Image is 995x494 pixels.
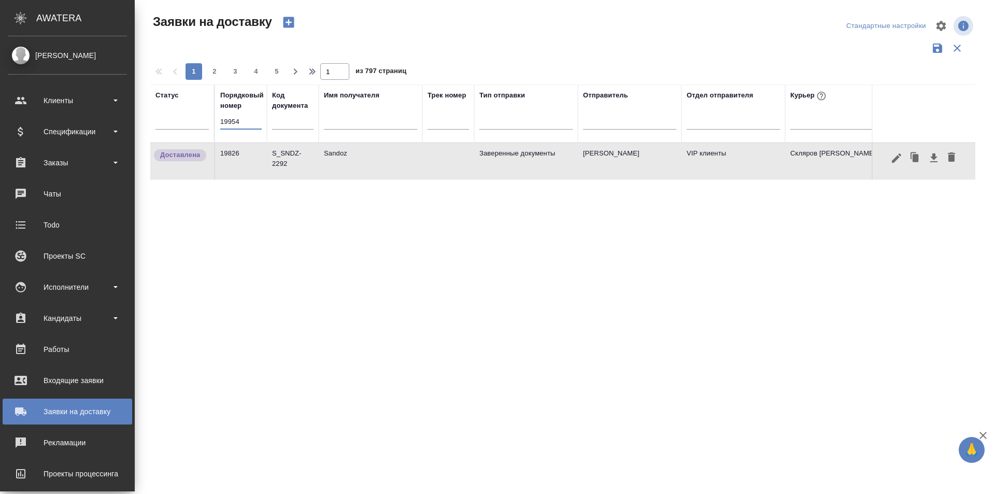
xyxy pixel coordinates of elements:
a: Заявки на доставку [3,399,132,425]
p: Доставлена [160,150,200,160]
div: Клиенты [8,93,127,108]
div: Проекты процессинга [8,466,127,482]
a: Проекты процессинга [3,461,132,487]
button: Сбросить фильтры [947,38,967,58]
div: Заказы [8,155,127,171]
a: Рекламации [3,430,132,456]
span: из 797 страниц [356,65,406,80]
td: Sandoz [319,143,422,179]
span: 5 [268,66,285,77]
div: Отдел отправителя [687,90,753,101]
button: Редактировать [888,148,905,168]
td: Заверенные документы [474,143,578,179]
div: Документы доставлены, фактическая дата доставки проставиться автоматически [153,148,209,162]
div: Проекты SC [8,248,127,264]
div: Статус [155,90,179,101]
button: 2 [206,63,223,80]
button: 5 [268,63,285,80]
a: Работы [3,336,132,362]
span: 2 [206,66,223,77]
button: Удалить [943,148,960,168]
div: Порядковый номер [220,90,264,111]
div: Чаты [8,186,127,202]
div: Кандидаты [8,310,127,326]
div: Курьер [790,89,828,103]
div: Заявки на доставку [8,404,127,419]
a: Входящие заявки [3,368,132,393]
div: Спецификации [8,124,127,139]
button: Скачать [925,148,943,168]
td: S_SNDZ-2292 [267,143,319,179]
div: Трек номер [428,90,466,101]
div: [PERSON_NAME] [8,50,127,61]
div: Тип отправки [479,90,525,101]
div: Исполнители [8,279,127,295]
div: split button [844,18,929,34]
span: 4 [248,66,264,77]
div: Входящие заявки [8,373,127,388]
div: AWATERA [36,8,135,29]
button: Создать [276,13,301,31]
button: 4 [248,63,264,80]
td: 19826 [215,143,267,179]
a: Todo [3,212,132,238]
div: Работы [8,342,127,357]
span: 3 [227,66,244,77]
button: 3 [227,63,244,80]
span: Посмотреть информацию [954,16,975,36]
td: [PERSON_NAME] [578,143,681,179]
div: Отправитель [583,90,628,101]
span: 🙏 [963,439,980,461]
button: 🙏 [959,437,985,463]
div: Рекламации [8,435,127,450]
a: Проекты SC [3,243,132,269]
span: Настроить таблицу [929,13,954,38]
div: Имя получателя [324,90,379,101]
td: Скляров [PERSON_NAME] [785,143,889,179]
a: Чаты [3,181,132,207]
div: Код документа [272,90,314,111]
div: Todo [8,217,127,233]
td: VIP клиенты [681,143,785,179]
span: Заявки на доставку [150,13,272,30]
button: Сохранить фильтры [928,38,947,58]
button: Клонировать [905,148,925,168]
